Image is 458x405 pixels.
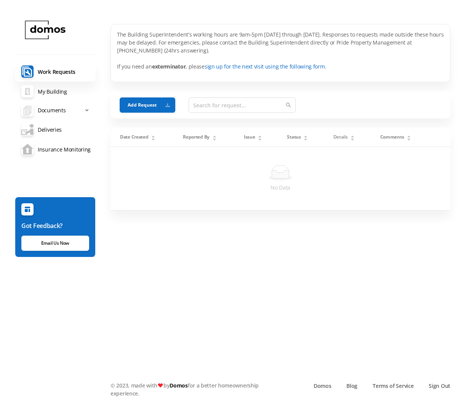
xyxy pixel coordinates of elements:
[151,137,155,140] i: icon: caret-down
[373,382,413,390] a: Terms of Service
[258,137,262,140] i: icon: caret-down
[21,221,89,230] h6: Got Feedback?
[258,134,262,139] div: Sort
[15,81,96,101] a: My Building
[351,134,355,137] i: icon: caret-up
[151,134,155,139] div: Sort
[117,30,444,70] p: The Building Superintendent's working hours are 9am-5pm [DATE] through [DATE]. Responses to reque...
[110,381,284,397] p: © 2023, made with by for a better homeownership experience.
[205,63,325,70] a: sign up for the next visit using the following form
[244,134,255,140] span: Issue
[152,63,186,70] b: exterminator
[286,102,291,108] i: icon: search
[151,134,155,137] i: icon: caret-up
[407,134,411,137] i: icon: caret-up
[212,134,217,139] div: Sort
[407,134,411,139] div: Sort
[189,97,296,113] input: Search for request...
[15,139,96,159] a: Insurance Monitoring
[351,137,355,140] i: icon: caret-down
[303,134,308,139] div: Sort
[346,382,357,390] a: Blog
[407,137,411,140] i: icon: caret-down
[258,134,262,137] i: icon: caret-up
[212,137,216,140] i: icon: caret-down
[304,134,308,137] i: icon: caret-up
[120,97,163,113] button: Add Request
[117,183,444,192] p: No Data
[170,382,188,389] a: Domos
[183,134,210,140] span: Reported By
[38,103,66,118] span: Documents
[120,134,148,140] span: Date Created
[21,236,89,251] a: Email Us Now
[15,62,96,81] a: Work Requests
[380,134,404,140] span: Comments
[304,137,308,140] i: icon: caret-down
[287,134,301,140] span: Status
[15,120,96,139] a: Deliveries
[429,382,450,390] a: Sign Out
[212,134,216,137] i: icon: caret-up
[160,97,175,113] button: icon: download
[350,134,355,139] div: Sort
[333,134,348,140] span: Details
[314,382,331,390] a: Domos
